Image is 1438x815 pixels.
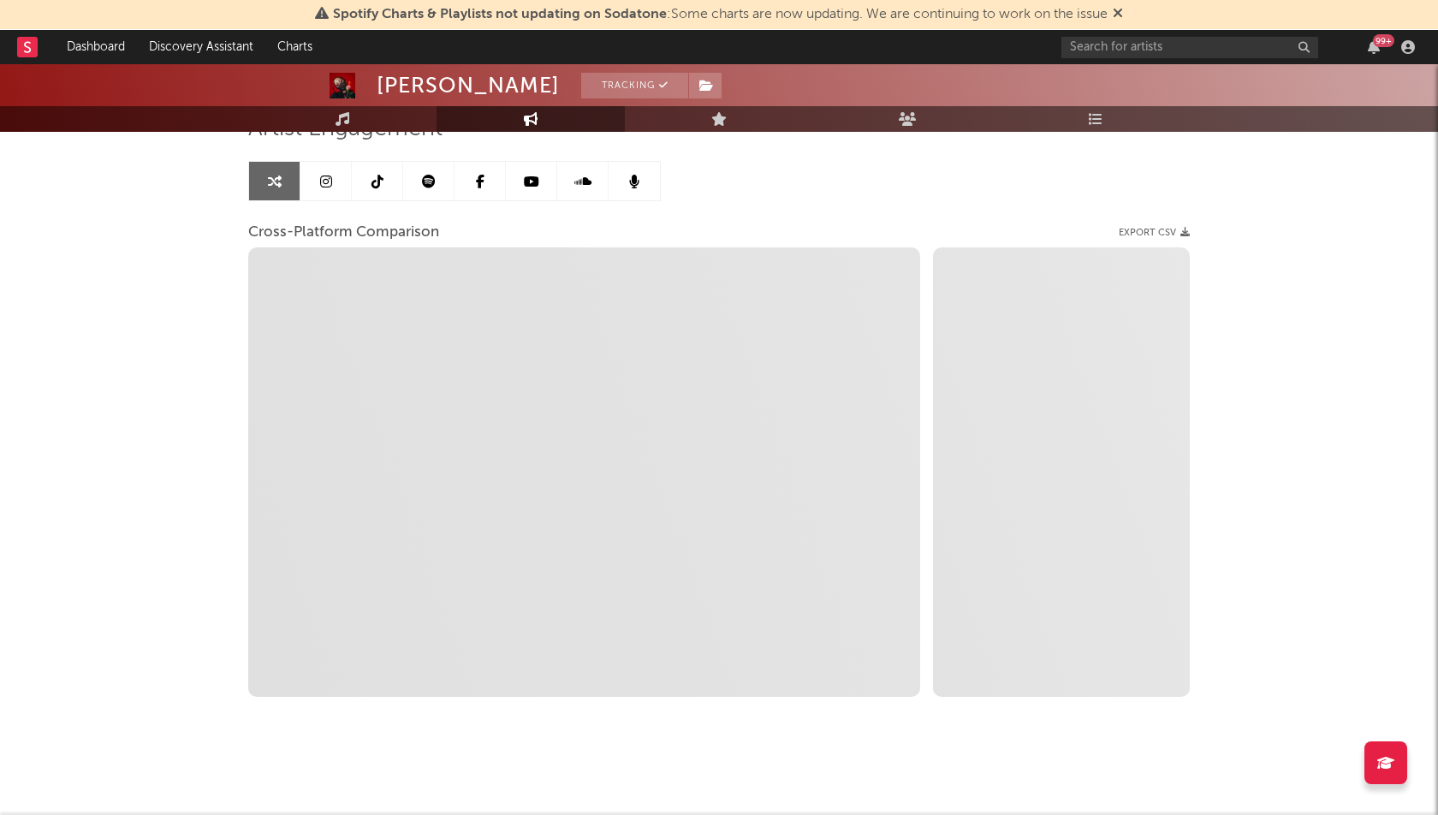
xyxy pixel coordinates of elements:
[248,119,443,140] span: Artist Engagement
[581,73,688,98] button: Tracking
[333,8,1108,21] span: : Some charts are now updating. We are continuing to work on the issue
[333,8,667,21] span: Spotify Charts & Playlists not updating on Sodatone
[1373,34,1394,47] div: 99 +
[248,223,439,243] span: Cross-Platform Comparison
[1113,8,1123,21] span: Dismiss
[1061,37,1318,58] input: Search for artists
[1368,40,1380,54] button: 99+
[1119,228,1190,238] button: Export CSV
[137,30,265,64] a: Discovery Assistant
[55,30,137,64] a: Dashboard
[265,30,324,64] a: Charts
[377,73,560,98] div: [PERSON_NAME]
